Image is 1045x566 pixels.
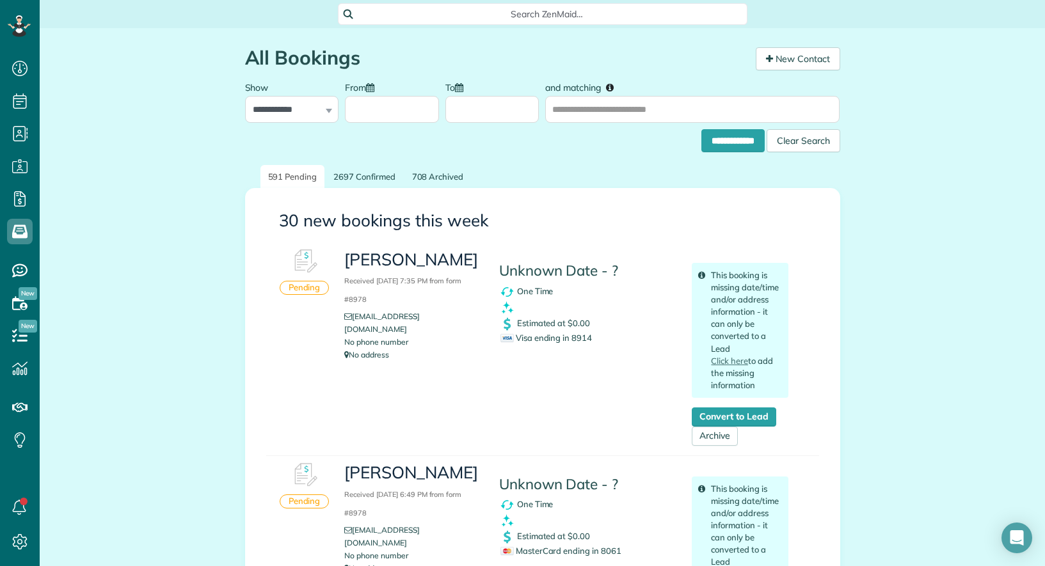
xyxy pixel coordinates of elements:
[517,318,590,328] span: Estimated at $0.00
[260,165,325,189] a: 591 Pending
[517,499,554,509] span: One Time
[344,276,461,304] small: Received [DATE] 7:35 PM from form #8978
[1001,523,1032,553] div: Open Intercom Messenger
[445,75,470,98] label: To
[692,263,788,398] div: This booking is missing date/time and/or address information - it can only be converted to a Lead...
[19,320,37,333] span: New
[344,490,461,517] small: Received [DATE] 6:49 PM from form #8978
[500,546,621,556] span: MasterCard ending in 8061
[499,513,515,529] img: clean_symbol_icon-dd072f8366c07ea3eb8378bb991ecd12595f4b76d916a6f83395f9468ae6ecae.png
[692,427,738,446] a: Archive
[344,349,479,361] p: No address
[280,281,330,295] div: Pending
[499,476,673,492] h4: Unknown Date - ?
[344,311,419,334] a: [EMAIL_ADDRESS][DOMAIN_NAME]
[344,464,479,519] h3: [PERSON_NAME]
[345,75,381,98] label: From
[499,529,515,545] img: dollar_symbol_icon-bd8a6898b2649ec353a9eba708ae97d8d7348bddd7d2aed9b7e4bf5abd9f4af5.png
[326,165,403,189] a: 2697 Confirmed
[19,287,37,300] span: New
[711,356,748,366] a: Click here
[285,456,324,494] img: Booking #602875
[344,336,479,349] li: No phone number
[499,263,673,279] h4: Unknown Date - ?
[404,165,472,189] a: 708 Archived
[280,494,330,508] div: Pending
[344,525,419,547] a: [EMAIL_ADDRESS][DOMAIN_NAME]
[692,407,776,427] a: Convert to Lead
[517,286,554,296] span: One Time
[285,242,324,281] img: Booking #602894
[279,212,806,230] h3: 30 new bookings this week
[545,75,623,98] label: and matching
[767,129,840,152] div: Clear Search
[767,131,840,141] a: Clear Search
[344,549,479,562] li: No phone number
[517,531,590,541] span: Estimated at $0.00
[344,251,479,306] h3: [PERSON_NAME]
[499,497,515,513] img: recurrence_symbol_icon-7cc721a9f4fb8f7b0289d3d97f09a2e367b638918f1a67e51b1e7d8abe5fb8d8.png
[245,47,746,68] h1: All Bookings
[499,316,515,332] img: dollar_symbol_icon-bd8a6898b2649ec353a9eba708ae97d8d7348bddd7d2aed9b7e4bf5abd9f4af5.png
[756,47,840,70] a: New Contact
[499,300,515,316] img: clean_symbol_icon-dd072f8366c07ea3eb8378bb991ecd12595f4b76d916a6f83395f9468ae6ecae.png
[500,333,592,343] span: Visa ending in 8914
[499,284,515,300] img: recurrence_symbol_icon-7cc721a9f4fb8f7b0289d3d97f09a2e367b638918f1a67e51b1e7d8abe5fb8d8.png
